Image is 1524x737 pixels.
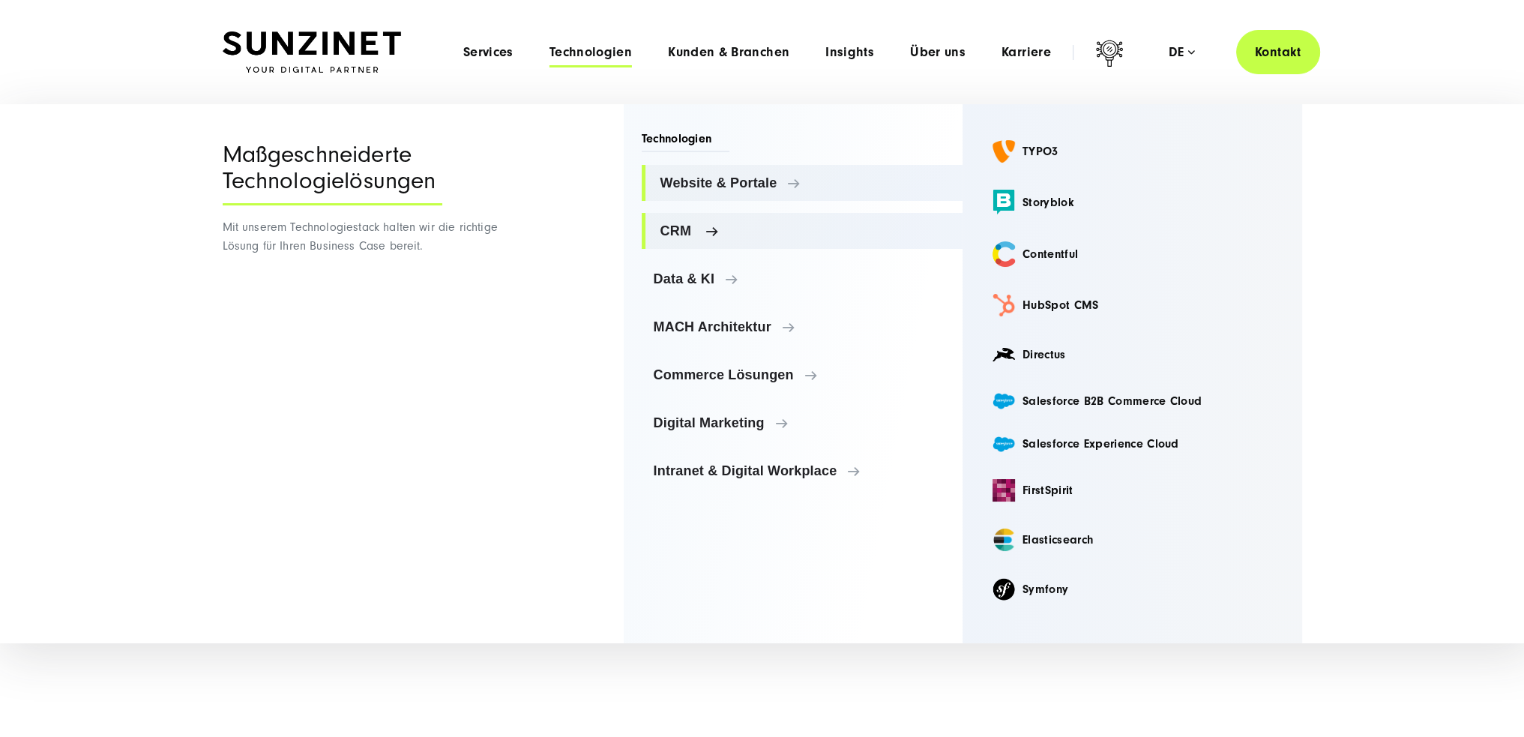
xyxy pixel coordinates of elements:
a: Kontakt [1236,30,1320,74]
span: Data & KI [654,271,951,286]
a: CRM [642,213,963,249]
span: MACH Architektur [654,319,951,334]
a: Directus [981,333,1284,376]
a: Salesforce Experience Cloud [981,426,1284,463]
a: Symfony [981,568,1284,611]
a: Digital Marketing [642,405,963,441]
span: Intranet & Digital Workplace [654,463,951,478]
a: Technologien [549,45,632,60]
span: Technologien [642,130,730,152]
a: Über uns [910,45,966,60]
a: Insights [825,45,874,60]
a: Services [463,45,513,60]
a: Salesforce B2B Commerce Cloud [981,382,1284,419]
span: CRM [660,223,951,238]
a: Commerce Lösungen [642,357,963,393]
img: SUNZINET Full Service Digital Agentur [223,31,401,73]
a: MACH Architektur [642,309,963,345]
a: HubSpot CMS [981,283,1284,327]
div: de [1169,45,1195,60]
span: Website & Portale [660,175,951,190]
a: Data & KI [642,261,963,297]
a: Website & Portale [642,165,963,201]
a: Elasticsearch [981,518,1284,562]
a: Storyblok [981,179,1284,225]
a: FirstSpirit [981,469,1284,512]
span: Commerce Lösungen [654,367,951,382]
div: Maßgeschneiderte Technologielösungen [223,142,442,205]
a: Intranet & Digital Workplace [642,453,963,489]
a: Contentful [981,231,1284,277]
a: Kunden & Branchen [668,45,789,60]
a: TYPO3 [981,130,1284,173]
a: Karriere [1002,45,1051,60]
p: Mit unserem Technologiestack halten wir die richtige Lösung für Ihren Business Case bereit. [223,218,504,256]
span: Digital Marketing [654,415,951,430]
